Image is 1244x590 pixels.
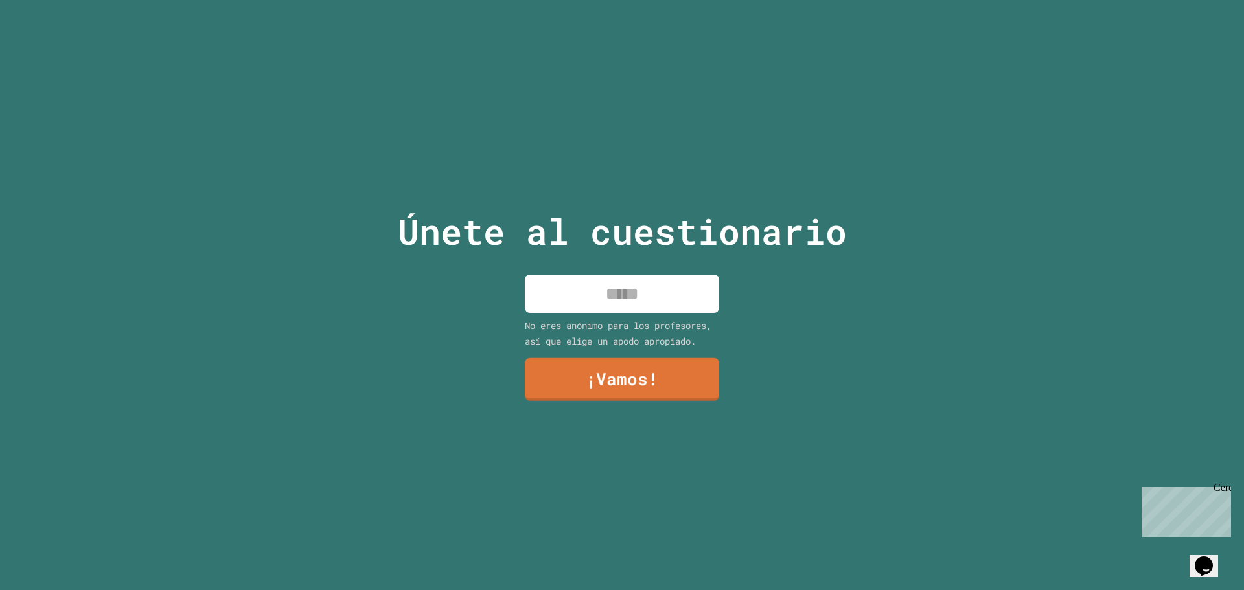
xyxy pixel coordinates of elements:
[586,367,658,389] font: ¡Vamos!
[525,319,711,347] font: No eres anónimo para los profesores, así que elige un apodo apropiado.
[1136,482,1231,537] iframe: widget de chat
[5,5,89,94] div: ¡Chatea con nosotros ahora!Cerca
[398,207,847,255] font: Únete al cuestionario
[1190,538,1231,577] iframe: widget de chat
